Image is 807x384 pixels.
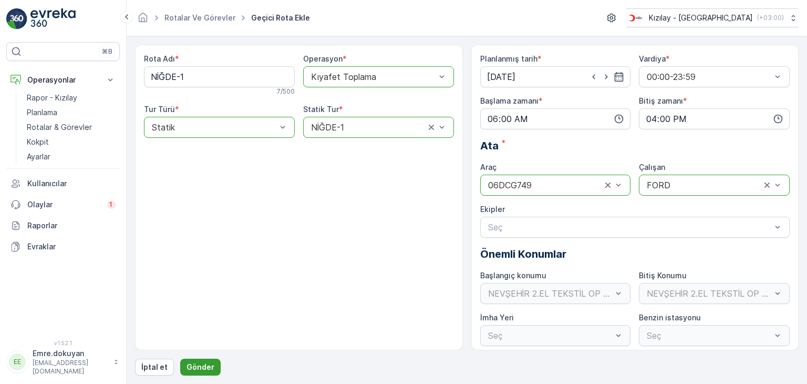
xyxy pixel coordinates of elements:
div: EE [9,353,26,370]
label: Araç [480,163,496,171]
button: Kızılay - [GEOGRAPHIC_DATA](+03:00) [626,8,799,27]
p: Planlama [27,107,57,118]
span: Ata [480,138,499,154]
p: Operasyonlar [27,75,99,85]
label: Vardiya [639,54,666,63]
a: Evraklar [6,236,120,257]
label: Statik Tur [303,105,339,114]
label: Rota Adı [144,54,175,63]
label: Tur Türü [144,105,175,114]
p: Ayarlar [27,151,50,162]
button: EEEmre.dokuyan[EMAIL_ADDRESS][DOMAIN_NAME] [6,348,120,376]
p: ⌘B [102,47,112,56]
span: v 1.52.1 [6,340,120,346]
label: Operasyon [303,54,343,63]
button: Gönder [180,359,221,376]
a: Ana Sayfa [137,16,149,25]
p: Rotalar & Görevler [27,122,92,133]
input: dd/mm/yyyy [480,66,631,87]
span: Geçici Rota Ekle [249,13,312,23]
button: İptal et [135,359,174,376]
label: Bitiş Konumu [639,271,687,280]
p: Kızılay - [GEOGRAPHIC_DATA] [649,13,753,23]
label: Başlama zamanı [480,96,539,105]
p: Rapor - Kızılay [27,93,77,103]
label: Başlangıç konumu [480,271,546,280]
p: [EMAIL_ADDRESS][DOMAIN_NAME] [33,359,108,376]
a: Planlama [23,105,120,120]
p: Emre.dokuyan [33,348,108,359]
label: Planlanmış tarih [480,54,537,63]
label: Ekipler [480,205,505,214]
p: Seç [488,221,772,234]
button: Operasyonlar [6,69,120,90]
a: Kokpit [23,135,120,149]
a: Kullanıcılar [6,173,120,194]
label: Benzin istasyonu [639,313,701,322]
p: Evraklar [27,241,116,252]
p: Olaylar [27,199,101,210]
img: logo_light-DOdMpM7g.png [30,8,76,29]
a: Rapor - Kızılay [23,90,120,105]
img: k%C4%B1z%C4%B1lay_D5CCths_t1JZB0k.png [626,12,645,24]
p: İptal et [141,362,168,372]
a: Ayarlar [23,149,120,164]
a: Olaylar1 [6,194,120,215]
p: Gönder [187,362,214,372]
a: Raporlar [6,215,120,236]
label: İmha Yeri [480,313,514,322]
p: Kullanıcılar [27,178,116,189]
p: 1 [109,200,113,209]
p: Kokpit [27,137,49,147]
label: Çalışan [639,163,665,171]
p: Raporlar [27,220,116,231]
p: 7 / 500 [277,87,295,96]
p: Önemli Konumlar [480,246,790,262]
label: Bitiş zamanı [639,96,683,105]
a: Rotalar & Görevler [23,120,120,135]
p: ( +03:00 ) [757,14,784,22]
img: logo [6,8,27,29]
a: Rotalar ve Görevler [164,13,235,22]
